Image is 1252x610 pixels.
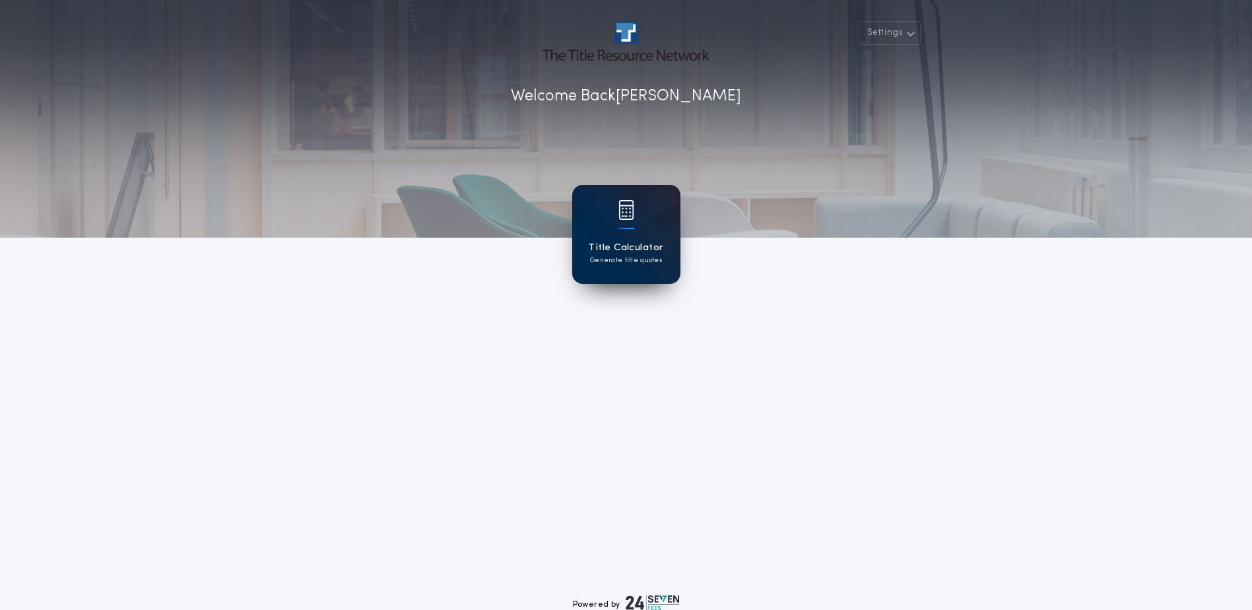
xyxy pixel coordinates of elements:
img: account-logo [543,21,709,61]
img: card icon [618,200,634,220]
p: Welcome Back [PERSON_NAME] [511,85,741,108]
a: card iconTitle CalculatorGenerate title quotes [572,185,680,284]
button: Settings [859,21,921,45]
h1: Title Calculator [588,240,663,255]
p: Generate title quotes [590,255,662,265]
